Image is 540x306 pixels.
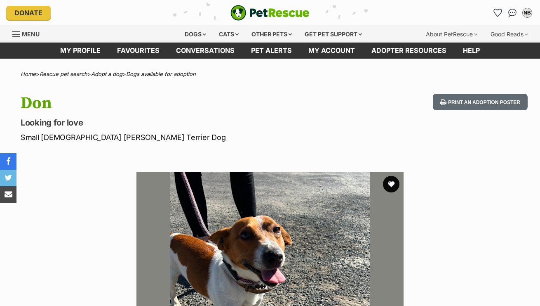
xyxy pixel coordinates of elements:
[21,94,330,113] h1: Don
[12,26,45,41] a: Menu
[521,6,534,19] button: My account
[52,43,109,59] a: My profile
[91,71,122,77] a: Adopt a dog
[491,6,534,19] ul: Account quick links
[420,26,483,43] div: About PetRescue
[246,26,298,43] div: Other pets
[383,176,399,192] button: favourite
[22,31,40,38] span: Menu
[40,71,87,77] a: Rescue pet search
[485,26,534,43] div: Good Reads
[109,43,168,59] a: Favourites
[21,117,330,128] p: Looking for love
[508,9,517,17] img: chat-41dd97257d64d25036548639549fe6c8038ab92f7586957e7f3b1b290dea8141.svg
[299,26,368,43] div: Get pet support
[230,5,310,21] img: logo-e224e6f780fb5917bec1dbf3a21bbac754714ae5b6737aabdf751b685950b380.svg
[491,6,504,19] a: Favourites
[168,43,243,59] a: conversations
[523,9,531,17] div: NB
[506,6,519,19] a: Conversations
[21,132,330,143] p: Small [DEMOGRAPHIC_DATA] [PERSON_NAME] Terrier Dog
[243,43,300,59] a: Pet alerts
[455,43,488,59] a: Help
[300,43,363,59] a: My account
[433,94,528,111] button: Print an adoption poster
[179,26,212,43] div: Dogs
[21,71,36,77] a: Home
[363,43,455,59] a: Adopter resources
[213,26,244,43] div: Cats
[126,71,196,77] a: Dogs available for adoption
[6,6,51,20] a: Donate
[230,5,310,21] a: PetRescue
